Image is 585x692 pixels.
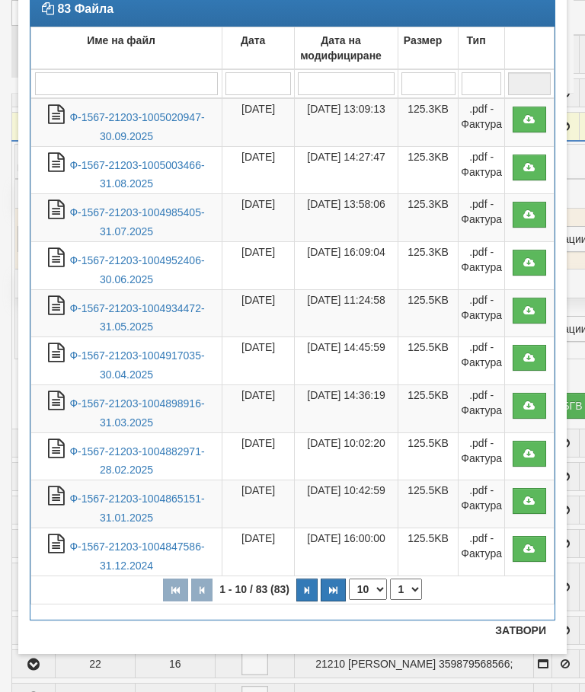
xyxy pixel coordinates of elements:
[69,349,204,381] a: Ф-1567-21203-1004917035-30.04.2025
[296,579,318,601] button: Следваща страница
[459,432,505,480] td: .pdf - Фактура
[295,432,398,480] td: [DATE] 10:02:20
[222,385,295,433] td: [DATE]
[31,528,555,576] tr: Ф-1567-21203-1004847586-31.12.2024.pdf - Фактура
[398,27,458,69] td: Размер: No sort applied, activate to apply an ascending sort
[459,98,505,146] td: .pdf - Фактура
[349,579,387,600] select: Брой редове на страница
[295,241,398,289] td: [DATE] 16:09:04
[31,241,555,289] tr: Ф-1567-21203-1004952406-30.06.2025.pdf - Фактура
[486,618,555,643] button: Затвори
[398,480,458,528] td: 125.5KB
[69,397,204,429] a: Ф-1567-21203-1004898916-31.03.2025
[222,337,295,385] td: [DATE]
[295,337,398,385] td: [DATE] 14:45:59
[222,528,295,576] td: [DATE]
[398,289,458,337] td: 125.5KB
[398,98,458,146] td: 125.3KB
[295,98,398,146] td: [DATE] 13:09:13
[69,159,204,190] a: Ф-1567-21203-1005003466-31.08.2025
[404,34,442,46] b: Размер
[321,579,346,601] button: Последна страница
[31,194,555,242] tr: Ф-1567-21203-1004985405-31.07.2025.pdf - Фактура
[69,541,204,572] a: Ф-1567-21203-1004847586-31.12.2024
[31,27,222,69] td: Име на файл: No sort applied, activate to apply an ascending sort
[69,206,204,238] a: Ф-1567-21203-1004985405-31.07.2025
[69,493,204,524] a: Ф-1567-21203-1004865151-31.01.2025
[222,27,295,69] td: Дата: No sort applied, activate to apply an ascending sort
[69,445,204,477] a: Ф-1567-21203-1004882971-28.02.2025
[467,34,486,46] b: Тип
[398,385,458,433] td: 125.5KB
[398,432,458,480] td: 125.5KB
[69,302,204,333] a: Ф-1567-21203-1004934472-31.05.2025
[222,98,295,146] td: [DATE]
[216,583,293,595] span: 1 - 10 / 83 (83)
[459,27,505,69] td: Тип: No sort applied, activate to apply an ascending sort
[295,385,398,433] td: [DATE] 14:36:19
[31,337,555,385] tr: Ф-1567-21203-1004917035-30.04.2025.pdf - Фактура
[222,480,295,528] td: [DATE]
[295,289,398,337] td: [DATE] 11:24:58
[87,34,155,46] b: Име на файл
[459,385,505,433] td: .pdf - Фактура
[163,579,188,601] button: Първа страница
[222,194,295,242] td: [DATE]
[69,254,204,285] a: Ф-1567-21203-1004952406-30.06.2025
[459,241,505,289] td: .pdf - Фактура
[222,146,295,194] td: [DATE]
[31,385,555,433] tr: Ф-1567-21203-1004898916-31.03.2025.pdf - Фактура
[69,111,204,142] a: Ф-1567-21203-1005020947-30.09.2025
[295,194,398,242] td: [DATE] 13:58:06
[398,528,458,576] td: 125.5KB
[398,337,458,385] td: 125.5KB
[504,27,554,69] td: : No sort applied, activate to apply an ascending sort
[459,337,505,385] td: .pdf - Фактура
[57,2,113,15] strong: 83 Файла
[31,98,555,146] tr: Ф-1567-21203-1005020947-30.09.2025.pdf - Фактура
[459,528,505,576] td: .pdf - Фактура
[390,579,422,600] select: Страница номер
[459,194,505,242] td: .pdf - Фактура
[31,289,555,337] tr: Ф-1567-21203-1004934472-31.05.2025.pdf - Фактура
[191,579,213,601] button: Предишна страница
[398,194,458,242] td: 125.3KB
[31,480,555,528] tr: Ф-1567-21203-1004865151-31.01.2025.pdf - Фактура
[31,146,555,194] tr: Ф-1567-21203-1005003466-31.08.2025.pdf - Фактура
[295,27,398,69] td: Дата на модифициране: No sort applied, activate to apply an ascending sort
[459,146,505,194] td: .pdf - Фактура
[300,34,382,62] b: Дата на модифициране
[222,241,295,289] td: [DATE]
[222,432,295,480] td: [DATE]
[31,432,555,480] tr: Ф-1567-21203-1004882971-28.02.2025.pdf - Фактура
[241,34,265,46] b: Дата
[459,289,505,337] td: .pdf - Фактура
[398,241,458,289] td: 125.3KB
[295,480,398,528] td: [DATE] 10:42:59
[295,528,398,576] td: [DATE] 16:00:00
[459,480,505,528] td: .pdf - Фактура
[222,289,295,337] td: [DATE]
[295,146,398,194] td: [DATE] 14:27:47
[398,146,458,194] td: 125.3KB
